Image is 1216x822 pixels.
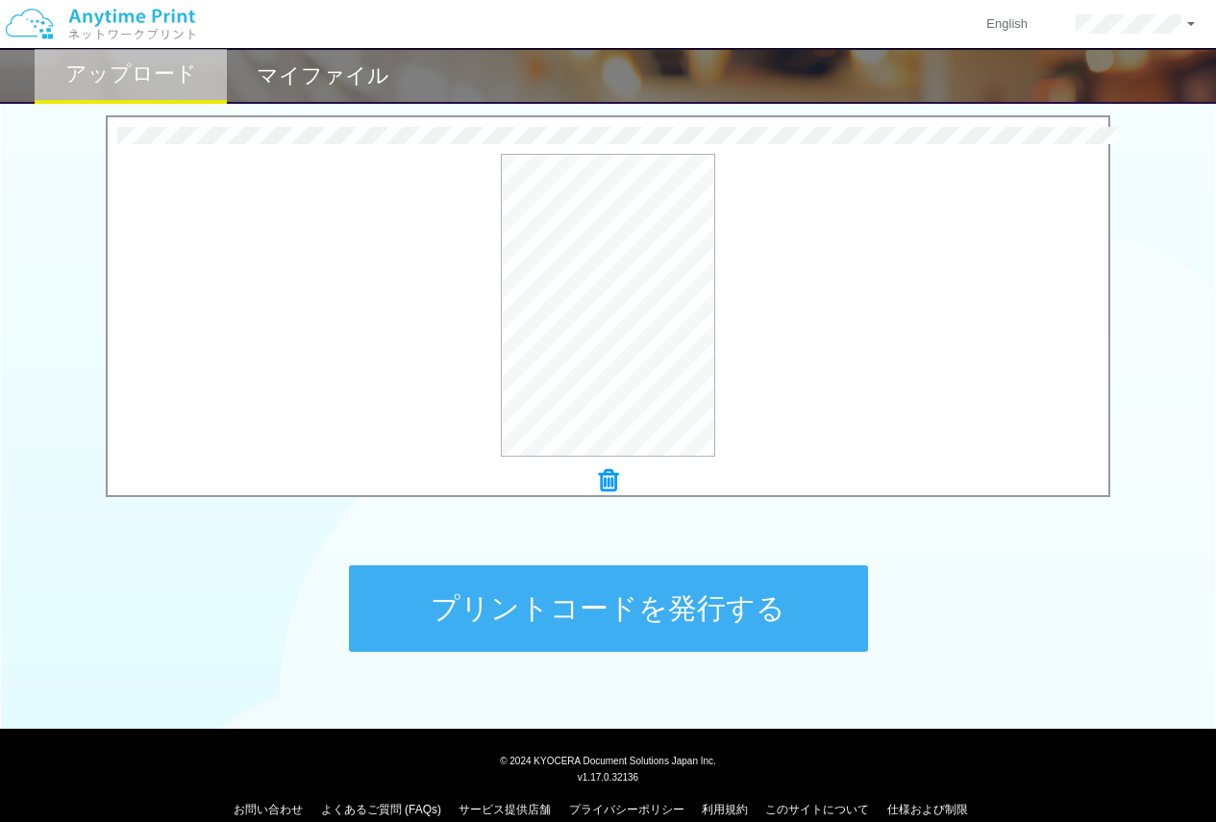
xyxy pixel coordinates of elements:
[500,754,716,766] span: © 2024 KYOCERA Document Solutions Japan Inc.
[569,803,684,816] a: プライバシーポリシー
[459,803,551,816] a: サービス提供店舗
[349,565,868,652] button: プリントコードを発行する
[257,64,389,87] h2: マイファイル
[65,62,197,86] h2: アップロード
[578,771,638,783] span: v1.17.0.32136
[321,803,441,816] a: よくあるご質問 (FAQs)
[702,803,748,816] a: 利用規約
[765,803,869,816] a: このサイトについて
[234,803,303,816] a: お問い合わせ
[887,803,968,816] a: 仕様および制限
